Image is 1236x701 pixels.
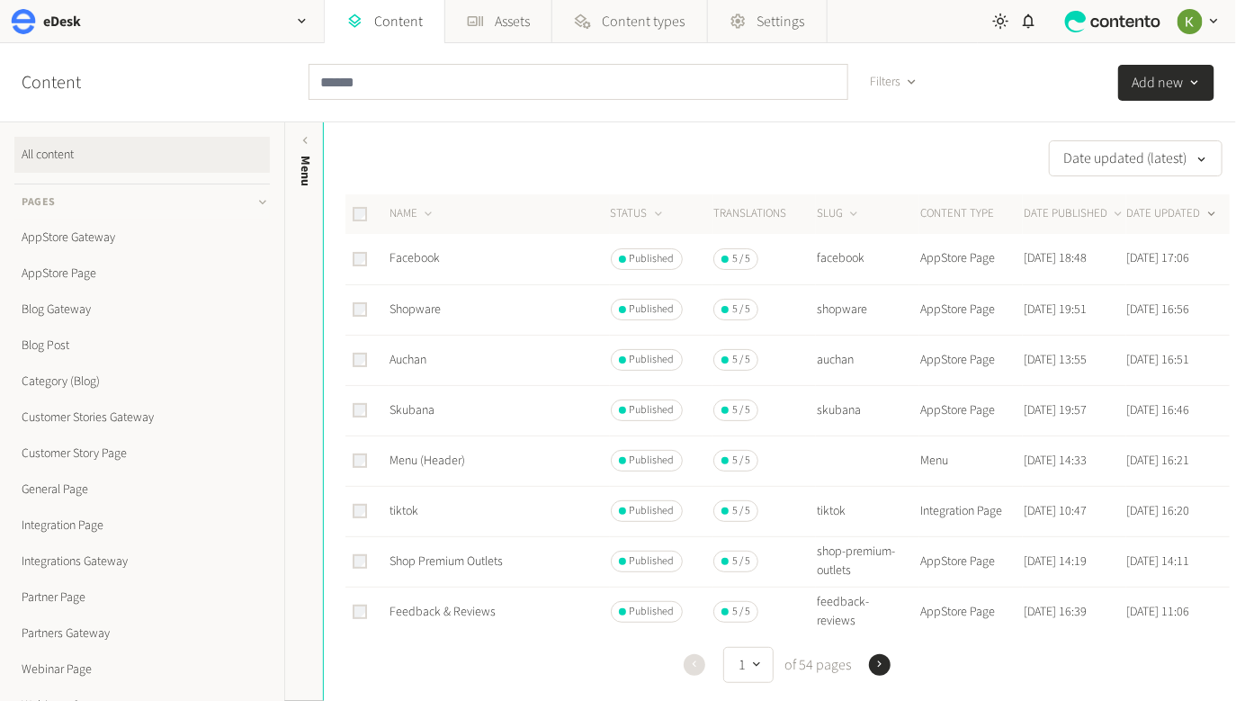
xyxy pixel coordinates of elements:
[11,9,36,34] img: eDesk
[14,400,270,436] a: Customer Stories Gateway
[1118,65,1214,101] button: Add new
[723,647,774,683] button: 1
[1127,205,1219,223] button: DATE UPDATED
[781,654,851,676] span: of 54 pages
[630,503,675,519] span: Published
[603,11,685,32] span: Content types
[919,194,1023,234] th: CONTENT TYPE
[296,156,315,186] span: Menu
[816,284,919,335] td: shopware
[43,11,81,32] h2: eDesk
[919,486,1023,536] td: Integration Page
[14,616,270,652] a: Partners Gateway
[390,401,434,419] a: Skubana
[919,284,1023,335] td: AppStore Page
[870,73,900,92] span: Filters
[630,352,675,368] span: Published
[14,137,270,173] a: All content
[14,436,270,472] a: Customer Story Page
[919,436,1023,486] td: Menu
[390,603,496,621] a: Feedback & Reviews
[22,194,56,211] span: Pages
[1127,502,1190,520] time: [DATE] 16:20
[14,544,270,580] a: Integrations Gateway
[1024,249,1087,267] time: [DATE] 18:48
[816,234,919,284] td: facebook
[630,553,675,570] span: Published
[757,11,805,32] span: Settings
[855,64,932,100] button: Filters
[919,536,1023,587] td: AppStore Page
[390,301,441,319] a: Shopware
[390,553,503,571] a: Shop Premium Outlets
[1049,140,1223,176] button: Date updated (latest)
[390,249,440,267] a: Facebook
[732,251,750,267] span: 5 / 5
[1024,502,1087,520] time: [DATE] 10:47
[1024,603,1087,621] time: [DATE] 16:39
[14,328,270,364] a: Blog Post
[14,652,270,688] a: Webinar Page
[1127,301,1190,319] time: [DATE] 16:56
[1127,401,1190,419] time: [DATE] 16:46
[630,604,675,620] span: Published
[1127,351,1190,369] time: [DATE] 16:51
[732,453,750,469] span: 5 / 5
[1127,553,1190,571] time: [DATE] 14:11
[732,503,750,519] span: 5 / 5
[630,301,675,318] span: Published
[1127,249,1190,267] time: [DATE] 17:06
[14,220,270,256] a: AppStore Gateway
[1127,452,1190,470] time: [DATE] 16:21
[816,385,919,436] td: skubana
[14,256,270,292] a: AppStore Page
[816,486,919,536] td: tiktok
[919,234,1023,284] td: AppStore Page
[1024,301,1087,319] time: [DATE] 19:51
[14,364,270,400] a: Category (Blog)
[1178,9,1203,34] img: Keelin Terry
[630,402,675,418] span: Published
[14,508,270,544] a: Integration Page
[14,472,270,508] a: General Page
[14,292,270,328] a: Blog Gateway
[390,351,426,369] a: Auchan
[630,453,675,469] span: Published
[919,587,1023,637] td: AppStore Page
[919,385,1023,436] td: AppStore Page
[732,301,750,318] span: 5 / 5
[1024,205,1125,223] button: DATE PUBLISHED
[919,335,1023,385] td: AppStore Page
[816,587,919,637] td: feedback-reviews
[390,205,435,223] button: NAME
[611,205,666,223] button: STATUS
[1024,351,1087,369] time: [DATE] 13:55
[1024,553,1087,571] time: [DATE] 14:19
[817,205,861,223] button: SLUG
[22,69,122,96] h2: Content
[390,452,465,470] a: Menu (Header)
[732,352,750,368] span: 5 / 5
[14,580,270,616] a: Partner Page
[732,402,750,418] span: 5 / 5
[1024,452,1087,470] time: [DATE] 14:33
[712,194,816,234] th: Translations
[816,536,919,587] td: shop-premium-outlets
[1024,401,1087,419] time: [DATE] 19:57
[630,251,675,267] span: Published
[732,553,750,570] span: 5 / 5
[1127,603,1190,621] time: [DATE] 11:06
[390,502,418,520] a: tiktok
[732,604,750,620] span: 5 / 5
[816,335,919,385] td: auchan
